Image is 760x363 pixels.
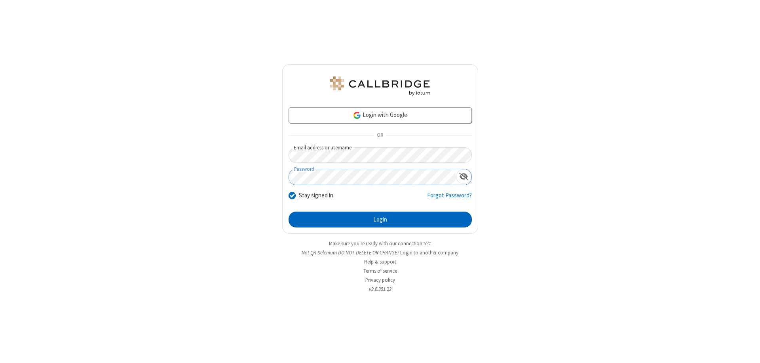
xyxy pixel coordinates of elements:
li: v2.6.351.22 [282,285,478,293]
button: Login to another company [400,249,458,256]
a: Terms of service [363,267,397,274]
label: Stay signed in [299,191,333,200]
a: Make sure you're ready with our connection test [329,240,431,247]
div: Show password [456,169,471,184]
a: Login with Google [289,107,472,123]
a: Privacy policy [365,277,395,283]
input: Password [289,169,456,185]
input: Email address or username [289,147,472,163]
img: QA Selenium DO NOT DELETE OR CHANGE [329,76,431,96]
a: Forgot Password? [427,191,472,206]
img: google-icon.png [353,111,361,120]
button: Login [289,212,472,227]
span: OR [374,130,386,141]
a: Help & support [364,258,396,265]
li: Not QA Selenium DO NOT DELETE OR CHANGE? [282,249,478,256]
